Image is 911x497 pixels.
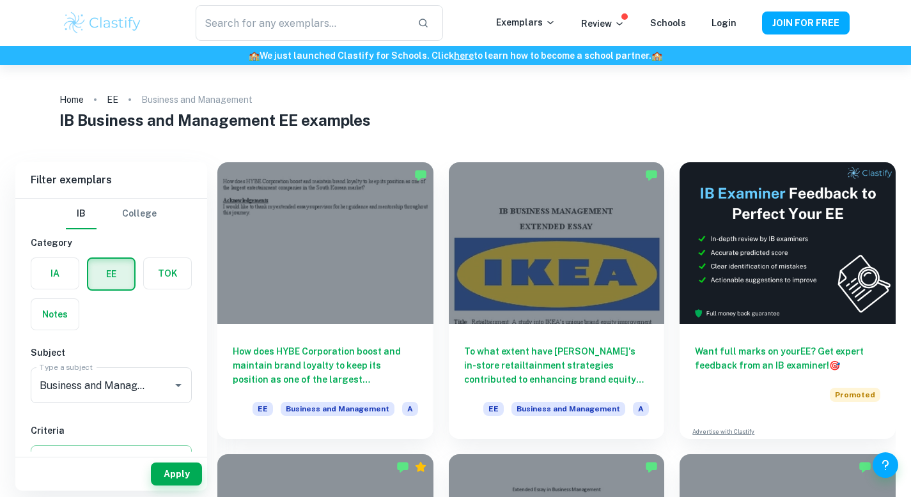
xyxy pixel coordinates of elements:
span: 🏫 [651,50,662,61]
a: Login [712,18,736,28]
button: EE [88,259,134,289]
span: EE [253,402,273,416]
img: Marked [645,169,658,181]
span: EE [483,402,504,416]
a: How does HYBE Corporation boost and maintain brand loyalty to keep its position as one of the lar... [217,162,433,439]
img: Marked [414,169,427,181]
button: Help and Feedback [873,452,898,478]
button: TOK [144,258,191,289]
a: Advertise with Clastify [692,427,754,436]
a: Schools [650,18,686,28]
span: A [633,402,649,416]
h6: Subject [31,346,192,360]
h6: Filter exemplars [15,162,207,198]
p: Business and Management [141,93,253,107]
h6: To what extent have [PERSON_NAME]'s in-store retailtainment strategies contributed to enhancing b... [464,344,650,386]
img: Marked [859,461,871,473]
button: Select [31,445,192,468]
a: Home [59,91,84,109]
label: Type a subject [40,362,93,372]
span: Business and Management [511,402,625,416]
span: Promoted [830,388,880,402]
button: Open [169,376,187,394]
span: A [402,402,418,416]
h6: We just launched Clastify for Schools. Click to learn how to become a school partner. [3,49,908,63]
button: IA [31,258,79,289]
img: Thumbnail [680,162,896,324]
input: Search for any exemplars... [196,5,407,41]
span: 🏫 [249,50,260,61]
h6: How does HYBE Corporation boost and maintain brand loyalty to keep its position as one of the lar... [233,344,418,386]
a: here [454,50,474,61]
p: Exemplars [496,15,556,29]
h6: Category [31,236,192,250]
div: Filter type choice [66,199,157,229]
button: IB [66,199,97,229]
h6: Criteria [31,424,192,438]
img: Clastify logo [62,10,143,36]
h1: IB Business and Management EE examples [59,109,852,132]
button: College [122,199,157,229]
img: Marked [645,461,658,473]
h6: Want full marks on your EE ? Get expert feedback from an IB examiner! [695,344,880,372]
a: EE [107,91,118,109]
a: Want full marks on yourEE? Get expert feedback from an IB examiner!PromotedAdvertise with Clastify [680,162,896,439]
div: Premium [414,461,427,473]
button: Notes [31,299,79,330]
img: Marked [396,461,409,473]
span: Business and Management [281,402,394,416]
a: To what extent have [PERSON_NAME]'s in-store retailtainment strategies contributed to enhancing b... [449,162,665,439]
button: JOIN FOR FREE [762,11,850,34]
p: Review [581,17,625,31]
button: Apply [151,463,202,486]
span: 🎯 [829,360,840,371]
